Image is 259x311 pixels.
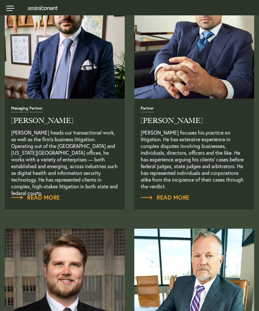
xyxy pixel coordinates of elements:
[11,194,60,200] span: Read More
[28,6,58,11] img: Amini & Conant
[11,105,118,190] a: Read Full Bio
[11,106,43,112] span: Managing Partner
[141,117,248,124] h2: [PERSON_NAME]
[11,129,118,190] p: [PERSON_NAME] heads our transactional work, as well as the firm’s business litigation. Operating ...
[11,117,118,124] h2: [PERSON_NAME]
[28,5,58,10] a: Home
[11,194,118,201] a: Read Full Bio
[141,194,190,200] span: Read More
[141,106,154,112] span: Partner
[141,105,248,190] a: Read Full Bio
[141,194,248,201] a: Read Full Bio
[141,129,248,190] p: [PERSON_NAME] focuses his practice on litigation. He has extensive experience in complex disputes...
